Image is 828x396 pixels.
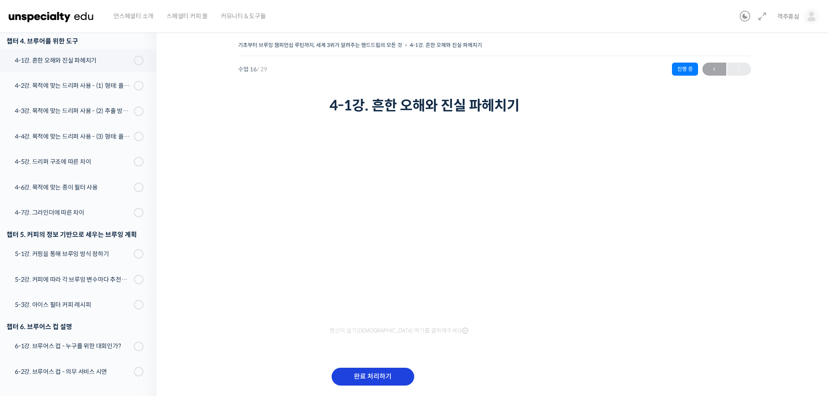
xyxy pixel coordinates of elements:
[134,289,145,296] span: 설정
[15,157,131,166] div: 4-5강. 드리퍼 구조에 따른 차이
[15,341,131,351] div: 6-1강. 브루어스 컵 - 누구를 위한 대회인가?
[7,321,143,333] div: 챕터 6. 브루어스 컵 설명
[702,63,726,75] span: ←
[15,183,131,192] div: 4-6강. 목적에 맞는 종이 필터 사용
[238,42,402,48] a: 기초부터 브루잉 챔피언십 루틴까지, 세계 3위가 알려주는 핸드드립의 모든 것
[112,276,167,297] a: 설정
[7,229,143,240] div: 챕터 5. 커피의 정보 기반으로 세우는 브루잉 계획
[329,97,660,114] h1: 4-1강. 흔한 오해와 진실 파헤치기
[15,300,131,309] div: 5-3강. 아이스 필터 커피 레시피
[57,276,112,297] a: 대화
[329,327,468,334] span: 영상이 끊기[DEMOGRAPHIC_DATA] 여기를 클릭해주세요
[80,289,90,296] span: 대화
[15,367,131,376] div: 6-2강. 브루어스 컵 - 의무 서비스 시연
[332,368,414,386] input: 완료 처리하기
[15,275,131,284] div: 5-2강. 커피에 따라 각 브루잉 변수마다 추천하는 기준 값
[3,276,57,297] a: 홈
[777,13,799,20] span: 객주휴심
[7,35,143,47] div: 챕터 4. 브루어를 위한 도구
[257,66,267,73] span: / 29
[238,67,267,72] span: 수업 16
[15,81,131,90] div: 4-2강. 목적에 맞는 드리퍼 사용 - (1) 형태: 플랫 베드, 코니컬
[15,56,131,65] div: 4-1강. 흔한 오해와 진실 파헤치기
[410,42,482,48] a: 4-1강. 흔한 오해와 진실 파헤치기
[672,63,698,76] div: 진행 중
[27,289,33,296] span: 홈
[15,106,131,116] div: 4-3강. 목적에 맞는 드리퍼 사용 - (2) 추출 방식: 침출식, 투과식
[15,208,131,217] div: 4-7강. 그라인더에 따른 차이
[15,132,131,141] div: 4-4강. 목적에 맞는 드리퍼 사용 - (3) 형태: 플라스틱, 유리, 세라믹, 메탈
[15,249,131,259] div: 5-1강. 커핑을 통해 브루잉 방식 정하기
[702,63,726,76] a: ←이전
